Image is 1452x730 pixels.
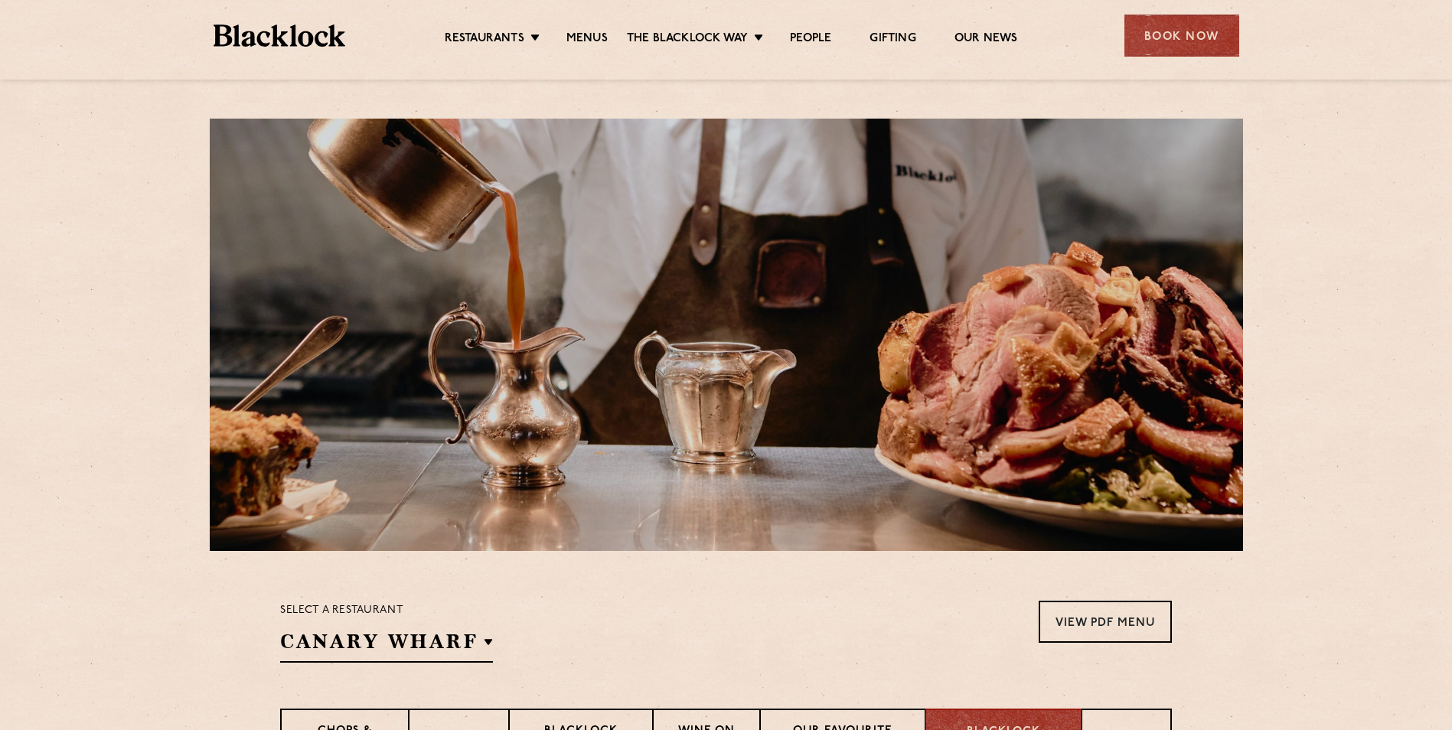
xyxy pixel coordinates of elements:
[280,601,493,621] p: Select a restaurant
[954,31,1018,48] a: Our News
[280,628,493,663] h2: Canary Wharf
[214,24,346,47] img: BL_Textured_Logo-footer-cropped.svg
[1039,601,1172,643] a: View PDF Menu
[1124,15,1239,57] div: Book Now
[566,31,608,48] a: Menus
[870,31,915,48] a: Gifting
[790,31,831,48] a: People
[627,31,748,48] a: The Blacklock Way
[445,31,524,48] a: Restaurants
